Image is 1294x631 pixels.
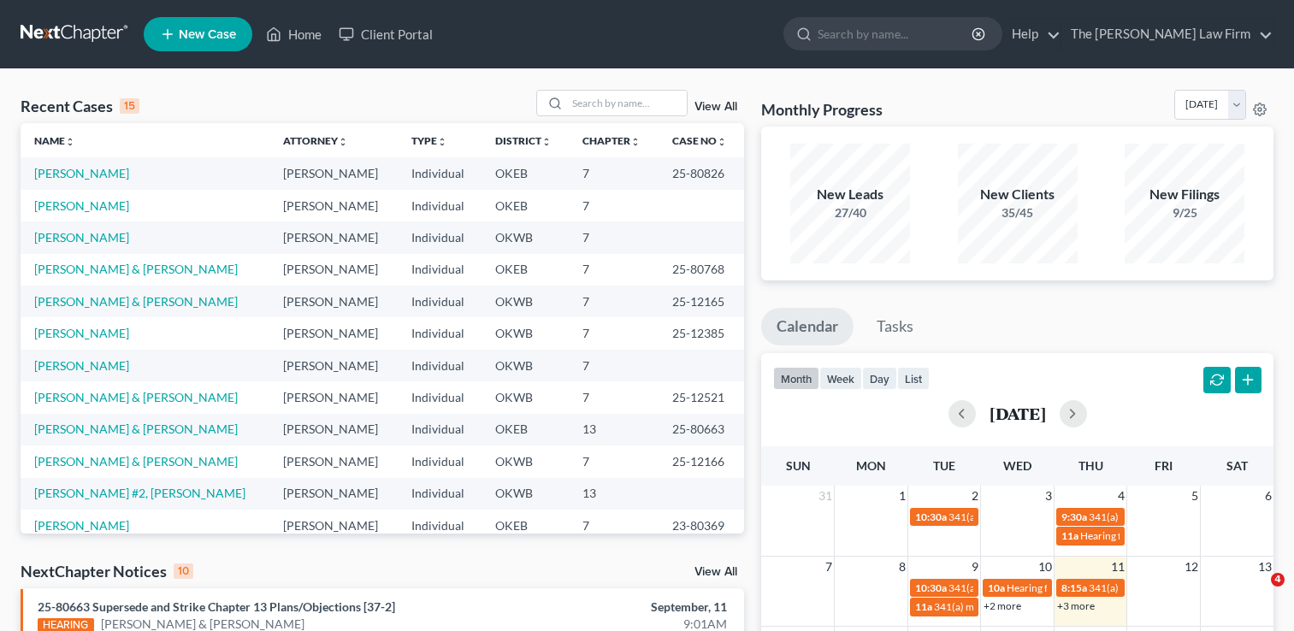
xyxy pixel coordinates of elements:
[773,367,819,390] button: month
[338,137,348,147] i: unfold_more
[21,96,139,116] div: Recent Cases
[482,414,569,445] td: OKEB
[659,254,744,286] td: 25-80768
[824,557,834,577] span: 7
[269,317,397,349] td: [PERSON_NAME]
[958,204,1078,221] div: 35/45
[569,445,658,477] td: 7
[569,478,658,510] td: 13
[761,308,854,345] a: Calendar
[21,561,193,581] div: NextChapter Notices
[790,204,910,221] div: 27/40
[819,367,862,390] button: week
[1007,581,1140,594] span: Hearing for [PERSON_NAME]
[269,414,397,445] td: [PERSON_NAME]
[269,510,397,541] td: [PERSON_NAME]
[398,317,482,349] td: Individual
[1061,529,1078,542] span: 11a
[482,445,569,477] td: OKWB
[269,350,397,381] td: [PERSON_NAME]
[569,221,658,253] td: 7
[1256,557,1273,577] span: 13
[482,350,569,381] td: OKWB
[1271,573,1285,587] span: 4
[34,358,129,373] a: [PERSON_NAME]
[817,486,834,506] span: 31
[1061,510,1087,523] span: 9:30a
[269,286,397,317] td: [PERSON_NAME]
[411,134,447,147] a: Typeunfold_more
[330,19,441,50] a: Client Portal
[694,566,737,578] a: View All
[120,98,139,114] div: 15
[269,381,397,413] td: [PERSON_NAME]
[569,317,658,349] td: 7
[34,486,245,500] a: [PERSON_NAME] #2, [PERSON_NAME]
[569,286,658,317] td: 7
[398,381,482,413] td: Individual
[1061,581,1087,594] span: 8:15a
[970,557,980,577] span: 9
[984,599,1021,612] a: +2 more
[34,454,238,469] a: [PERSON_NAME] & [PERSON_NAME]
[398,350,482,381] td: Individual
[398,254,482,286] td: Individual
[482,317,569,349] td: OKWB
[1043,486,1054,506] span: 3
[569,350,658,381] td: 7
[495,134,552,147] a: Districtunfold_more
[482,157,569,189] td: OKEB
[34,262,238,276] a: [PERSON_NAME] & [PERSON_NAME]
[1236,573,1277,614] iframe: Intercom live chat
[1125,204,1244,221] div: 9/25
[174,563,193,579] div: 10
[1078,458,1103,473] span: Thu
[269,254,397,286] td: [PERSON_NAME]
[34,230,129,245] a: [PERSON_NAME]
[659,414,744,445] td: 25-80663
[34,390,238,404] a: [PERSON_NAME] & [PERSON_NAME]
[897,367,930,390] button: list
[659,286,744,317] td: 25-12165
[659,381,744,413] td: 25-12521
[179,28,236,41] span: New Case
[569,190,658,221] td: 7
[34,198,129,213] a: [PERSON_NAME]
[915,510,947,523] span: 10:30a
[1155,458,1173,473] span: Fri
[482,381,569,413] td: OKWB
[509,599,727,616] div: September, 11
[948,581,1114,594] span: 341(a) meeting for [PERSON_NAME]
[659,510,744,541] td: 23-80369
[569,414,658,445] td: 13
[398,286,482,317] td: Individual
[786,458,811,473] span: Sun
[569,510,658,541] td: 7
[541,137,552,147] i: unfold_more
[856,458,886,473] span: Mon
[398,190,482,221] td: Individual
[1003,19,1061,50] a: Help
[34,326,129,340] a: [PERSON_NAME]
[761,99,883,120] h3: Monthly Progress
[1037,557,1054,577] span: 10
[1116,486,1126,506] span: 4
[1226,458,1248,473] span: Sat
[569,254,658,286] td: 7
[1125,185,1244,204] div: New Filings
[659,317,744,349] td: 25-12385
[1183,557,1200,577] span: 12
[482,190,569,221] td: OKEB
[717,137,727,147] i: unfold_more
[897,486,907,506] span: 1
[269,445,397,477] td: [PERSON_NAME]
[283,134,348,147] a: Attorneyunfold_more
[569,157,658,189] td: 7
[948,510,1114,523] span: 341(a) meeting for [PERSON_NAME]
[482,254,569,286] td: OKEB
[672,134,727,147] a: Case Nounfold_more
[269,190,397,221] td: [PERSON_NAME]
[482,510,569,541] td: OKEB
[897,557,907,577] span: 8
[1062,19,1273,50] a: The [PERSON_NAME] Law Firm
